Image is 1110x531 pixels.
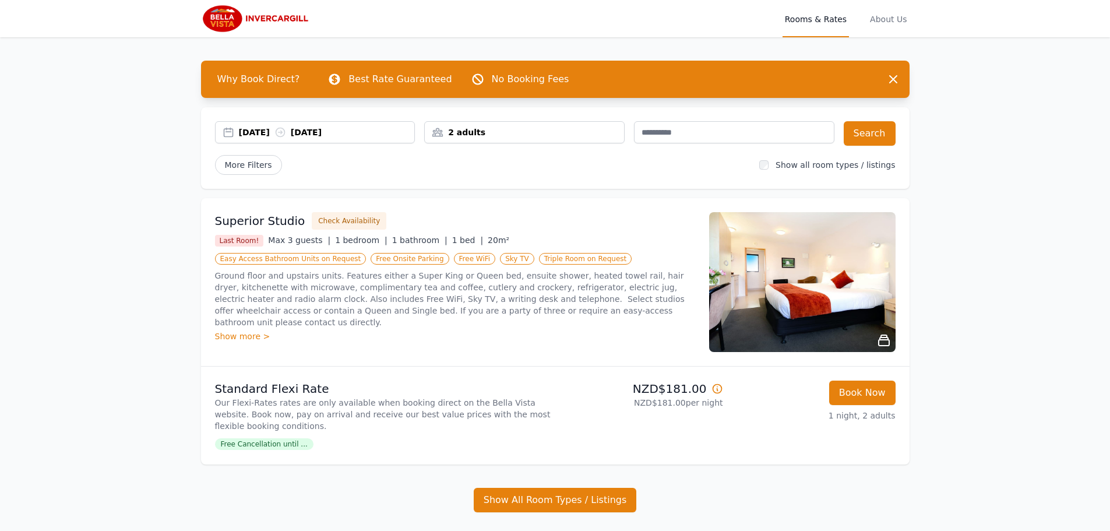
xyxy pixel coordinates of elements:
span: Free Cancellation until ... [215,438,313,450]
p: NZD$181.00 [560,381,723,397]
button: Show All Room Types / Listings [474,488,637,512]
span: 1 bathroom | [392,235,447,245]
span: Triple Room on Request [539,253,632,265]
p: 1 night, 2 adults [732,410,896,421]
p: No Booking Fees [492,72,569,86]
p: Best Rate Guaranteed [348,72,452,86]
span: 20m² [488,235,509,245]
p: Standard Flexi Rate [215,381,551,397]
span: Sky TV [500,253,534,265]
p: Our Flexi-Rates rates are only available when booking direct on the Bella Vista website. Book now... [215,397,551,432]
span: 1 bed | [452,235,483,245]
span: Why Book Direct? [208,68,309,91]
span: 1 bedroom | [335,235,387,245]
button: Search [844,121,896,146]
div: 2 adults [425,126,624,138]
label: Show all room types / listings [776,160,895,170]
h3: Superior Studio [215,213,305,229]
span: Free Onsite Parking [371,253,449,265]
p: NZD$181.00 per night [560,397,723,409]
span: Last Room! [215,235,264,247]
span: More Filters [215,155,282,175]
div: [DATE] [DATE] [239,126,415,138]
button: Book Now [829,381,896,405]
span: Max 3 guests | [268,235,330,245]
span: Easy Access Bathroom Units on Request [215,253,367,265]
p: Ground floor and upstairs units. Features either a Super King or Queen bed, ensuite shower, heate... [215,270,695,328]
div: Show more > [215,330,695,342]
span: Free WiFi [454,253,496,265]
img: Bella Vista Invercargill [201,5,313,33]
button: Check Availability [312,212,386,230]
